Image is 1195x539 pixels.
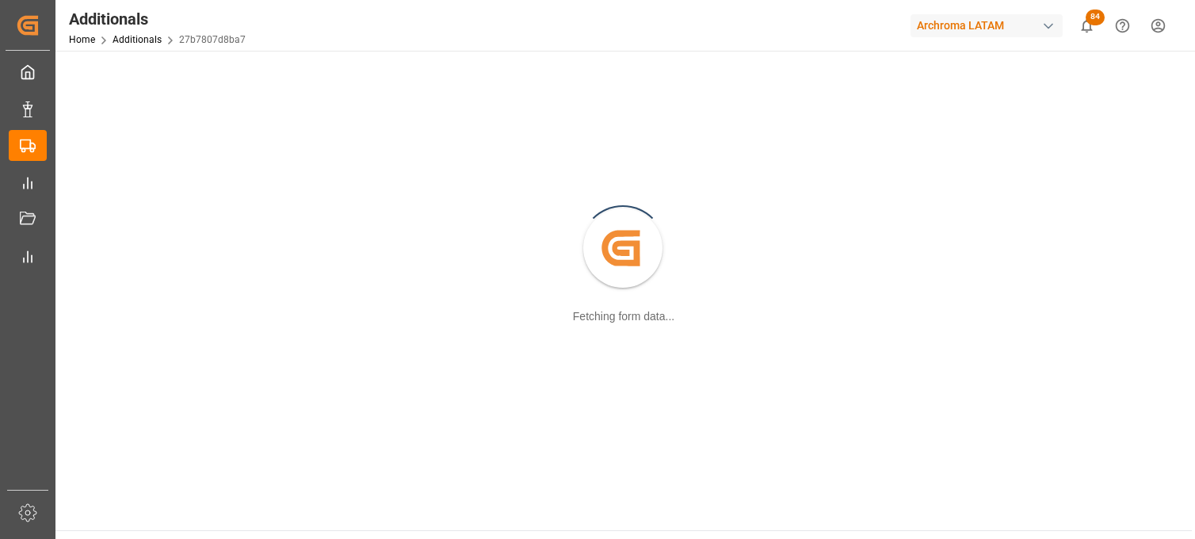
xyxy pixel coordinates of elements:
button: show 84 new notifications [1069,8,1105,44]
button: Archroma LATAM [911,10,1069,40]
a: Home [69,34,95,45]
span: 84 [1086,10,1105,25]
div: Archroma LATAM [911,14,1063,37]
div: Additionals [69,7,246,31]
button: Help Center [1105,8,1140,44]
div: Fetching form data... [573,308,674,325]
a: Additionals [113,34,162,45]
